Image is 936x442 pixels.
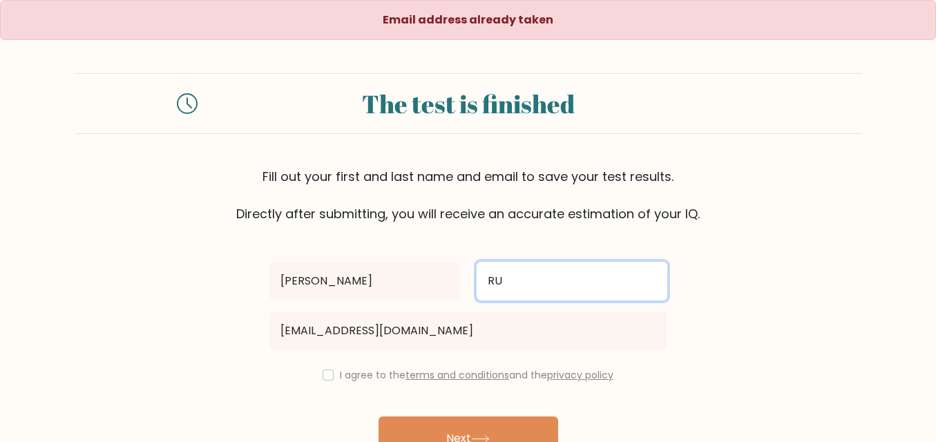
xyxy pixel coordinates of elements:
[214,85,723,122] div: The test is finished
[547,368,613,382] a: privacy policy
[383,12,553,28] strong: Email address already taken
[269,311,667,350] input: Email
[269,262,460,300] input: First name
[405,368,509,382] a: terms and conditions
[477,262,667,300] input: Last name
[340,368,613,382] label: I agree to the and the
[75,167,862,223] div: Fill out your first and last name and email to save your test results. Directly after submitting,...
